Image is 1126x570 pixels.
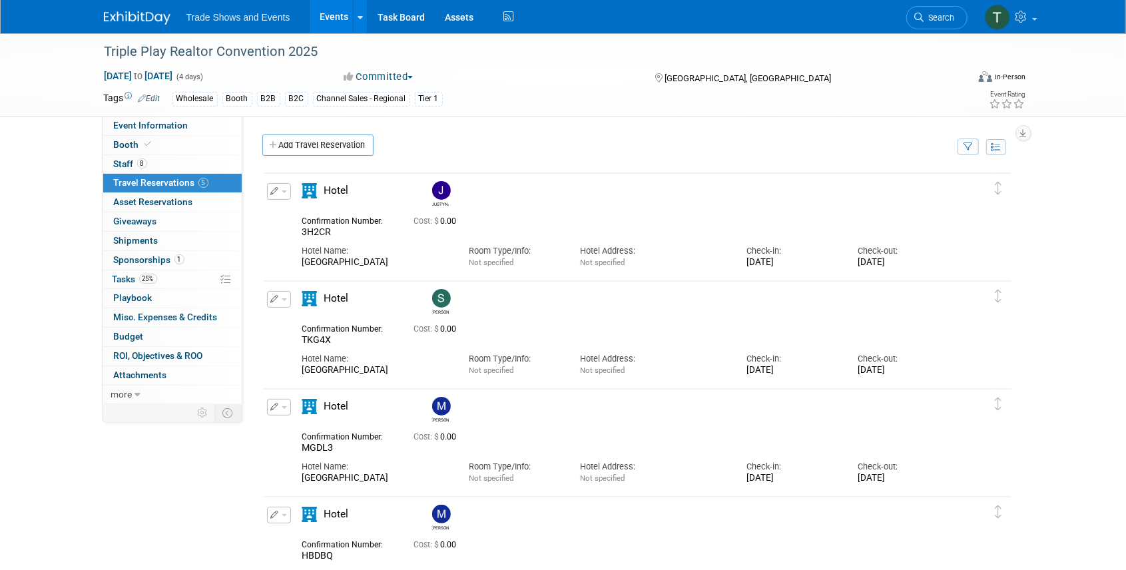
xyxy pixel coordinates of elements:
[302,245,449,257] div: Hotel Name:
[313,92,410,106] div: Channel Sales - Regional
[186,12,290,23] span: Trade Shows and Events
[103,136,242,154] a: Booth
[429,397,452,423] div: Mike Schalk
[469,353,560,365] div: Room Type/Info:
[432,523,449,531] div: Maurice Vincent
[889,69,1026,89] div: Event Format
[746,245,838,257] div: Check-in:
[994,72,1025,82] div: In-Person
[414,216,462,226] span: 0.00
[302,473,449,484] div: [GEOGRAPHIC_DATA]
[339,70,418,84] button: Committed
[429,505,452,531] div: Maurice Vincent
[979,71,992,82] img: Format-Inperson.png
[580,353,726,365] div: Hotel Address:
[429,289,452,315] div: Samuel Lofton
[103,289,242,308] a: Playbook
[995,182,1002,195] i: Click and drag to move item
[324,400,349,412] span: Hotel
[114,177,208,188] span: Travel Reservations
[302,291,318,306] i: Hotel
[469,473,513,483] span: Not specified
[580,245,726,257] div: Hotel Address:
[469,245,560,257] div: Room Type/Info:
[114,370,167,380] span: Attachments
[302,320,394,334] div: Confirmation Number:
[469,461,560,473] div: Room Type/Info:
[302,183,318,198] i: Hotel
[302,257,449,268] div: [GEOGRAPHIC_DATA]
[302,226,332,237] span: 3H2CR
[302,461,449,473] div: Hotel Name:
[174,254,184,264] span: 1
[302,399,318,414] i: Hotel
[103,366,242,385] a: Attachments
[114,139,154,150] span: Booth
[114,292,152,303] span: Playbook
[114,120,188,131] span: Event Information
[103,193,242,212] a: Asset Reservations
[103,212,242,231] a: Giveaways
[746,473,838,484] div: [DATE]
[103,308,242,327] a: Misc. Expenses & Credits
[133,71,145,81] span: to
[103,232,242,250] a: Shipments
[432,308,449,315] div: Samuel Lofton
[324,184,349,196] span: Hotel
[302,550,334,561] span: HBDBQ
[858,353,949,365] div: Check-out:
[429,181,452,207] div: JUSTYNA KOSTEK
[302,212,394,226] div: Confirmation Number:
[964,143,973,152] i: Filter by Traveler
[665,73,831,83] span: [GEOGRAPHIC_DATA], [GEOGRAPHIC_DATA]
[198,178,208,188] span: 5
[414,324,462,334] span: 0.00
[104,91,160,107] td: Tags
[858,473,949,484] div: [DATE]
[139,94,160,103] a: Edit
[114,216,157,226] span: Giveaways
[114,331,144,342] span: Budget
[985,5,1010,30] img: Tiff Wagner
[469,366,513,375] span: Not specified
[414,432,441,441] span: Cost: $
[103,117,242,135] a: Event Information
[100,40,948,64] div: Triple Play Realtor Convention 2025
[257,92,280,106] div: B2B
[906,6,968,29] a: Search
[469,258,513,267] span: Not specified
[302,442,334,453] span: MGDL3
[746,353,838,365] div: Check-in:
[580,366,625,375] span: Not specified
[103,270,242,289] a: Tasks25%
[858,245,949,257] div: Check-out:
[176,73,204,81] span: (4 days)
[103,328,242,346] a: Budget
[414,432,462,441] span: 0.00
[145,141,152,148] i: Booth reservation complete
[114,254,184,265] span: Sponsorships
[114,158,147,169] span: Staff
[324,292,349,304] span: Hotel
[432,289,451,308] img: Samuel Lofton
[414,324,441,334] span: Cost: $
[858,257,949,268] div: [DATE]
[302,536,394,550] div: Confirmation Number:
[302,428,394,442] div: Confirmation Number:
[111,389,133,400] span: more
[103,347,242,366] a: ROI, Objectives & ROO
[580,461,726,473] div: Hotel Address:
[432,181,451,200] img: JUSTYNA KOSTEK
[302,507,318,522] i: Hotel
[285,92,308,106] div: B2C
[989,91,1025,98] div: Event Rating
[746,365,838,376] div: [DATE]
[432,397,451,416] img: Mike Schalk
[995,505,1002,519] i: Click and drag to move item
[858,461,949,473] div: Check-out:
[104,11,170,25] img: ExhibitDay
[432,416,449,423] div: Mike Schalk
[324,508,349,520] span: Hotel
[114,312,218,322] span: Misc. Expenses & Credits
[415,92,443,106] div: Tier 1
